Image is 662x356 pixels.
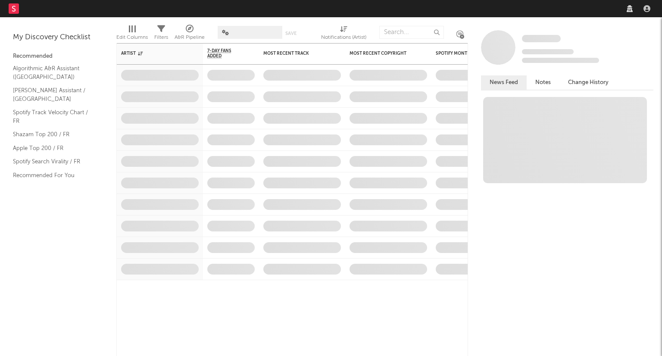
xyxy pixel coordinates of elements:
button: News Feed [481,75,527,90]
a: Apple Top 200 / FR [13,144,95,153]
div: My Discovery Checklist [13,32,103,43]
button: Save [285,31,297,36]
span: Tracking Since: [DATE] [522,49,574,54]
div: Recommended [13,51,103,62]
div: Notifications (Artist) [321,22,366,47]
a: Recommended For You [13,171,95,180]
span: 7-Day Fans Added [207,48,242,59]
a: Shazam Top 200 / FR [13,130,95,139]
a: [PERSON_NAME] Assistant / [GEOGRAPHIC_DATA] [13,86,95,103]
button: Notes [527,75,559,90]
div: Edit Columns [116,22,148,47]
div: Filters [154,32,168,43]
div: Notifications (Artist) [321,32,366,43]
a: Spotify Search Virality / FR [13,157,95,166]
div: A&R Pipeline [175,32,205,43]
div: Filters [154,22,168,47]
div: Artist [121,51,186,56]
div: A&R Pipeline [175,22,205,47]
a: Some Artist [522,34,561,43]
div: Spotify Monthly Listeners [436,51,500,56]
div: Most Recent Copyright [350,51,414,56]
div: Most Recent Track [263,51,328,56]
input: Search... [379,26,444,39]
span: Some Artist [522,35,561,42]
span: 0 fans last week [522,58,599,63]
div: Edit Columns [116,32,148,43]
button: Change History [559,75,617,90]
a: Spotify Track Velocity Chart / FR [13,108,95,125]
a: Algorithmic A&R Assistant ([GEOGRAPHIC_DATA]) [13,64,95,81]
